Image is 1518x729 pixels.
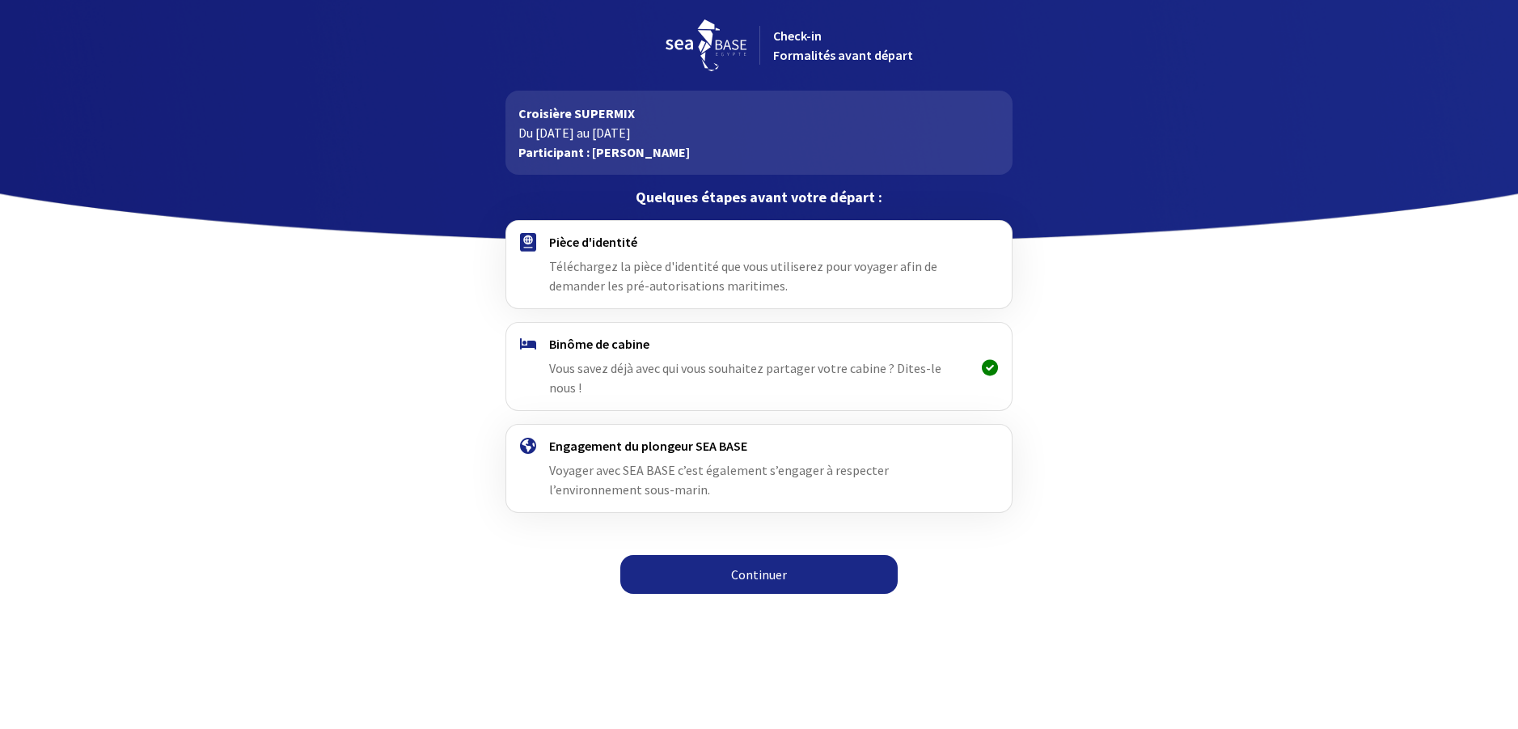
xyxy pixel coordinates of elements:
a: Continuer [620,555,898,594]
img: engagement.svg [520,438,536,454]
p: Du [DATE] au [DATE] [518,123,1000,142]
p: Croisière SUPERMIX [518,104,1000,123]
p: Participant : [PERSON_NAME] [518,142,1000,162]
h4: Pièce d'identité [549,234,969,250]
p: Quelques étapes avant votre départ : [505,188,1013,207]
span: Vous savez déjà avec qui vous souhaitez partager votre cabine ? Dites-le nous ! [549,360,941,396]
span: Voyager avec SEA BASE c’est également s’engager à respecter l’environnement sous-marin. [549,462,889,498]
h4: Binôme de cabine [549,336,969,352]
img: binome.svg [520,338,536,350]
span: Téléchargez la pièce d'identité que vous utiliserez pour voyager afin de demander les pré-autoris... [549,258,937,294]
span: Check-in Formalités avant départ [773,28,913,63]
h4: Engagement du plongeur SEA BASE [549,438,969,454]
img: passport.svg [520,233,536,252]
img: logo_seabase.svg [666,19,746,71]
